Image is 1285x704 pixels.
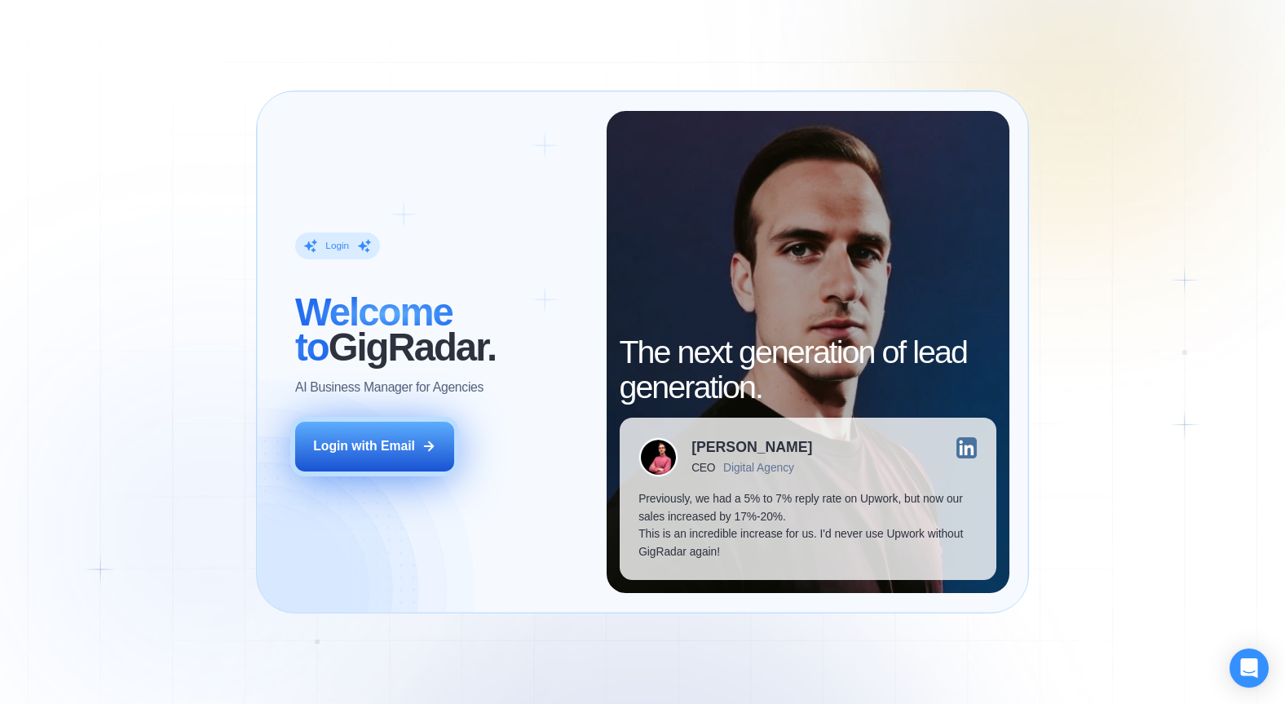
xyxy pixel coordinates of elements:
[620,334,996,405] h2: The next generation of lead generation.
[295,379,484,396] p: AI Business Manager for Agencies
[325,240,349,253] div: Login
[638,490,977,561] p: Previously, we had a 5% to 7% reply rate on Upwork, but now our sales increased by 17%-20%. This ...
[691,441,812,455] div: [PERSON_NAME]
[691,462,715,475] div: CEO
[723,462,794,475] div: Digital Agency
[295,294,587,365] h2: ‍ GigRadar.
[295,290,453,369] span: Welcome to
[1230,649,1269,688] div: Open Intercom Messenger
[295,422,454,472] button: Login with Email
[313,437,415,455] div: Login with Email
